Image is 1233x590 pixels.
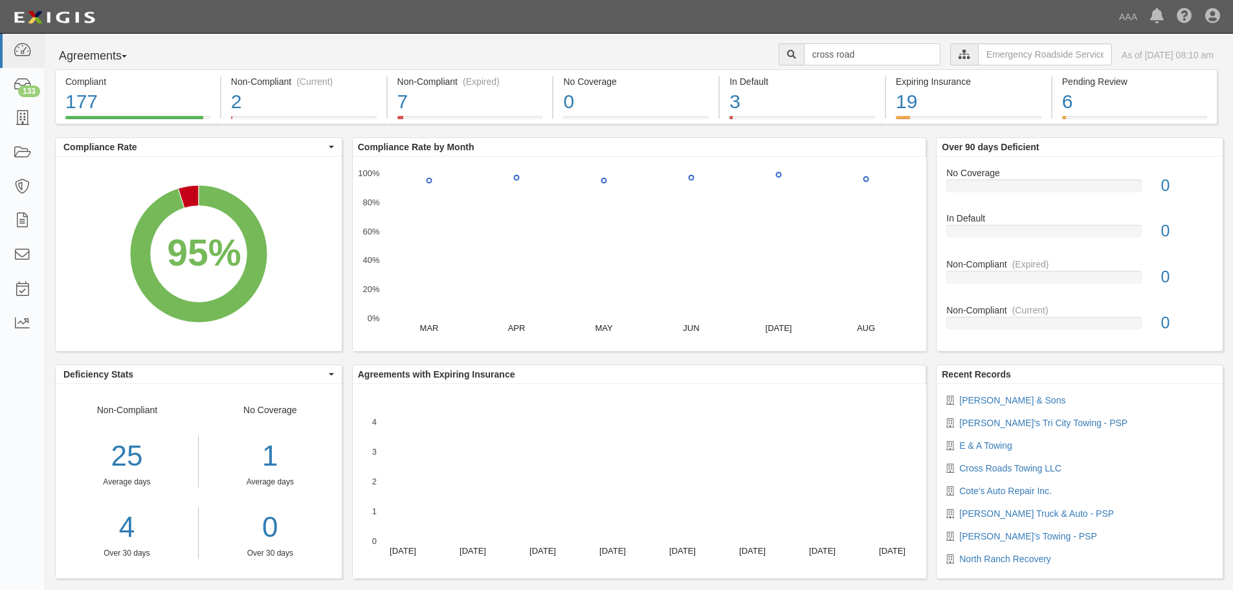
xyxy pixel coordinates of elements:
[729,75,875,88] div: In Default
[946,212,1213,258] a: In Default0
[1052,116,1217,126] a: Pending Review6
[56,157,342,351] svg: A chart.
[372,417,377,427] text: 4
[358,369,515,380] b: Agreements with Expiring Insurance
[63,368,326,381] span: Deficiency Stats
[739,546,766,556] text: [DATE]
[959,395,1065,405] a: [PERSON_NAME] & Sons
[937,212,1223,225] div: In Default
[896,75,1041,88] div: Expiring Insurance
[362,284,379,294] text: 20%
[10,6,99,29] img: logo-5460c22ac91f19d4615b14bd174203de0afe785f0fc80cf4dbbc73dc1793850b.png
[65,75,210,88] div: Compliant
[463,75,500,88] div: (Expired)
[886,116,1051,126] a: Expiring Insurance19
[231,75,377,88] div: Non-Compliant (Current)
[959,440,1012,451] a: E & A Towing
[362,226,379,236] text: 60%
[937,166,1223,179] div: No Coverage
[56,507,198,548] a: 4
[353,157,926,351] svg: A chart.
[208,507,332,548] a: 0
[296,75,333,88] div: (Current)
[56,138,342,156] button: Compliance Rate
[362,198,379,207] text: 80%
[595,323,613,333] text: MAY
[809,546,836,556] text: [DATE]
[56,403,199,559] div: Non-Compliant
[896,88,1041,116] div: 19
[199,403,342,559] div: No Coverage
[56,477,198,488] div: Average days
[1012,258,1049,271] div: (Expired)
[669,546,696,556] text: [DATE]
[1151,312,1223,335] div: 0
[358,168,380,178] text: 100%
[959,463,1061,473] a: Cross Roads Towing LLC
[879,546,905,556] text: [DATE]
[460,546,486,556] text: [DATE]
[599,546,626,556] text: [DATE]
[720,116,885,126] a: In Default3
[55,43,152,69] button: Agreements
[63,141,326,153] span: Compliance Rate
[942,369,1011,380] b: Recent Records
[353,384,926,578] svg: A chart.
[959,486,1052,496] a: Cote's Auto Repair Inc.
[56,436,198,477] div: 25
[231,88,377,116] div: 2
[937,258,1223,271] div: Non-Compliant
[208,548,332,559] div: Over 30 days
[1151,266,1223,289] div: 0
[208,477,332,488] div: Average days
[56,548,198,559] div: Over 30 days
[553,116,718,126] a: No Coverage0
[397,88,543,116] div: 7
[358,142,474,152] b: Compliance Rate by Month
[55,116,220,126] a: Compliant177
[729,88,875,116] div: 3
[372,447,377,457] text: 3
[362,255,379,265] text: 40%
[1177,9,1192,25] i: Help Center - Complianz
[765,323,792,333] text: [DATE]
[18,85,40,97] div: 133
[857,323,875,333] text: AUG
[946,166,1213,212] a: No Coverage0
[372,506,377,516] text: 1
[1012,304,1049,317] div: (Current)
[367,313,379,323] text: 0%
[683,323,699,333] text: JUN
[1151,174,1223,198] div: 0
[419,323,438,333] text: MAR
[388,116,553,126] a: Non-Compliant(Expired)7
[959,508,1114,519] a: [PERSON_NAME] Truck & Auto - PSP
[1062,88,1207,116] div: 6
[372,536,377,546] text: 0
[372,477,377,486] text: 2
[529,546,556,556] text: [DATE]
[804,43,940,65] input: Search Agreements
[959,531,1096,541] a: [PERSON_NAME]'s Towing - PSP
[1122,49,1214,62] div: As of [DATE] 08:10 am
[959,554,1051,564] a: North Ranch Recovery
[397,75,543,88] div: Non-Compliant (Expired)
[1151,220,1223,243] div: 0
[563,75,709,88] div: No Coverage
[221,116,386,126] a: Non-Compliant(Current)2
[167,227,241,280] div: 95%
[959,418,1127,428] a: [PERSON_NAME]'s Tri City Towing - PSP
[507,323,525,333] text: APR
[56,365,342,383] button: Deficiency Stats
[946,304,1213,340] a: Non-Compliant(Current)0
[1062,75,1207,88] div: Pending Review
[1113,4,1144,30] a: AAA
[937,304,1223,317] div: Non-Compliant
[390,546,416,556] text: [DATE]
[65,88,210,116] div: 177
